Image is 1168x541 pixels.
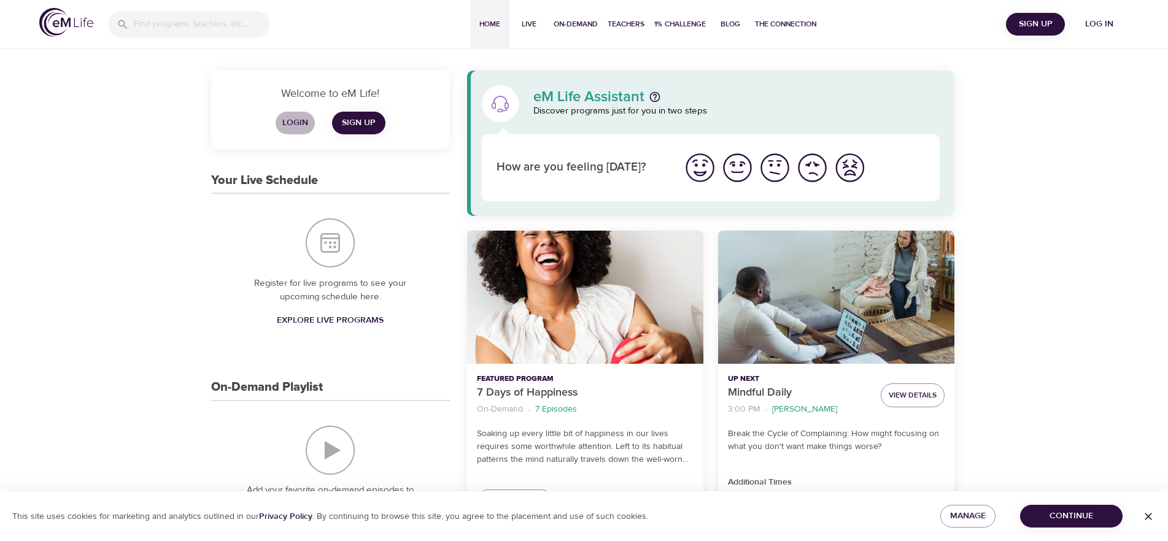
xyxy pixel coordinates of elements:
[1030,508,1113,524] span: Continue
[755,18,816,31] span: The Connection
[514,18,544,31] span: Live
[756,149,794,186] button: I'm feeling ok
[683,151,717,185] img: great
[831,149,868,186] button: I'm feeling worst
[608,18,644,31] span: Teachers
[654,18,706,31] span: 1% Challenge
[497,159,667,177] p: How are you feeling [DATE]?
[259,511,312,522] a: Privacy Policy
[276,112,315,134] button: Login
[236,277,425,304] p: Register for live programs to see your upcoming schedule here.
[681,149,719,186] button: I'm feeling great
[772,403,837,416] p: [PERSON_NAME]
[889,389,937,402] span: View Details
[758,151,792,185] img: ok
[306,218,355,267] img: Your Live Schedule
[272,309,389,332] a: Explore Live Programs
[950,508,986,524] span: Manage
[533,90,644,104] p: eM Life Assistant
[467,231,703,364] button: 7 Days of Happiness
[795,151,829,185] img: bad
[490,94,510,113] img: eM Life Assistant
[477,385,694,401] p: 7 Days of Happiness
[719,149,756,186] button: I'm feeling good
[342,115,376,131] span: Sign Up
[728,403,760,416] p: 3:00 PM
[833,151,867,185] img: worst
[39,8,93,37] img: logo
[794,149,831,186] button: I'm feeling bad
[528,401,530,418] li: ·
[477,374,694,385] p: Featured Program
[554,18,598,31] span: On-Demand
[211,380,323,394] h3: On-Demand Playlist
[475,18,505,31] span: Home
[306,426,355,475] img: On-Demand Playlist
[477,428,694,466] p: Soaking up every little bit of happiness in our lives requires some worthwhile attention. Left to...
[728,428,945,453] p: Break the Cycle of Complaining: How might focusing on what you don't want make things worse?
[881,383,945,407] button: View Details
[236,483,425,511] p: Add your favorite on-demand episodes to create a personalized playlist.
[211,174,318,188] h3: Your Live Schedule
[535,403,577,416] p: 7 Episodes
[332,112,385,134] a: Sign Up
[477,403,523,416] p: On-Demand
[280,115,310,131] span: Login
[1020,505,1123,528] button: Continue
[716,18,745,31] span: Blog
[226,85,435,102] p: Welcome to eM Life!
[718,231,954,364] button: Mindful Daily
[765,401,767,418] li: ·
[1075,17,1124,32] span: Log in
[477,401,694,418] nav: breadcrumb
[940,505,996,528] button: Manage
[477,489,552,512] a: View Details
[1011,17,1060,32] span: Sign Up
[728,476,945,489] p: Additional Times
[728,401,871,418] nav: breadcrumb
[1006,13,1065,36] button: Sign Up
[277,313,384,328] span: Explore Live Programs
[728,385,871,401] p: Mindful Daily
[134,11,270,37] input: Find programs, teachers, etc...
[533,104,940,118] p: Discover programs just for you in two steps
[1070,13,1129,36] button: Log in
[728,374,871,385] p: Up Next
[721,151,754,185] img: good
